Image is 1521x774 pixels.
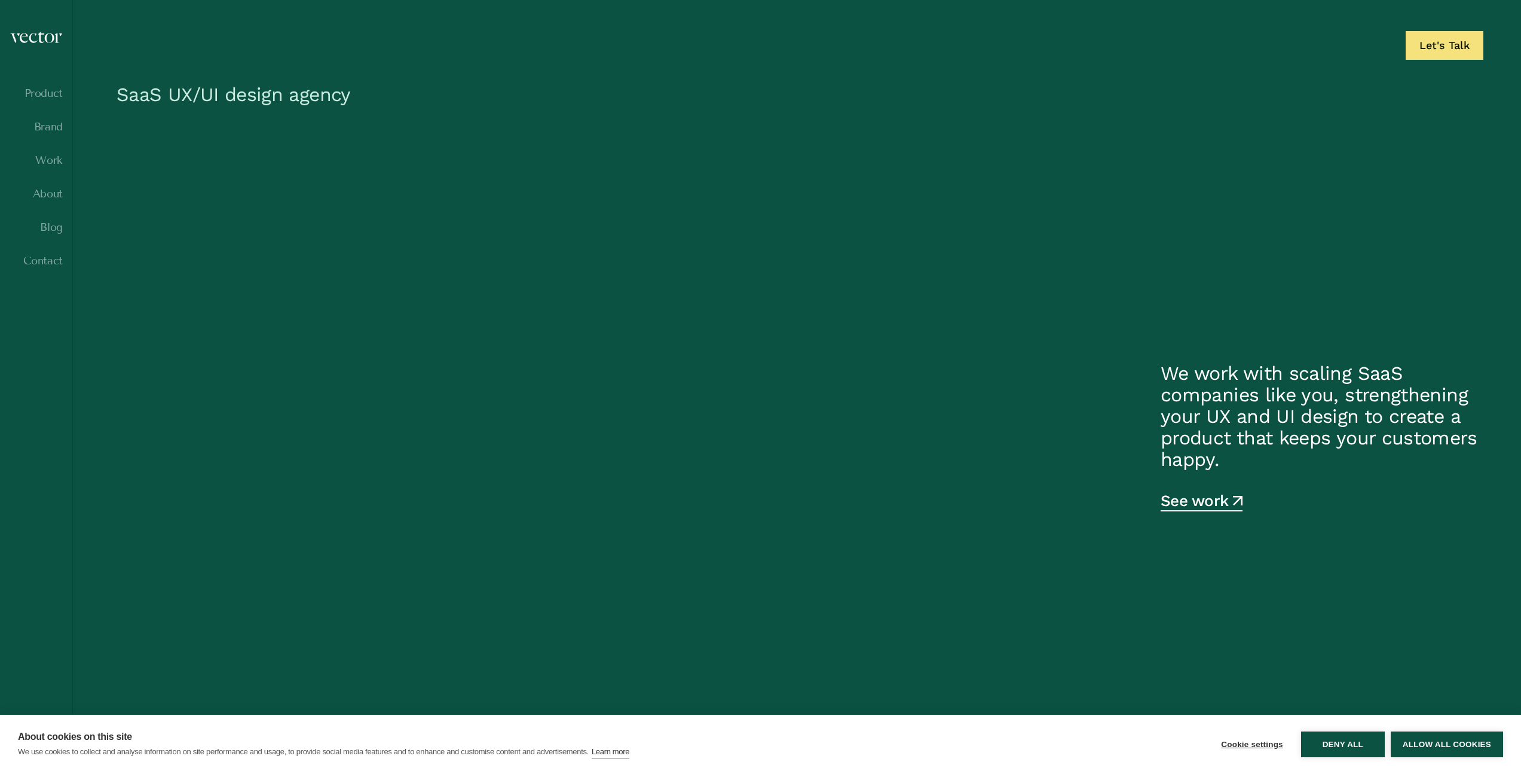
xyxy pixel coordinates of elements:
[482,324,752,427] span: never
[1054,324,1156,427] span: to
[10,154,63,166] a: Work
[111,77,1483,118] h1: SaaS UX/UI design agency
[1391,732,1503,757] button: Allow all cookies
[592,745,629,759] a: Learn more
[788,324,1018,427] span: want
[10,87,63,99] a: Product
[18,747,589,756] p: We use cookies to collect and analyse information on site performance and usage, to provide socia...
[1161,362,1483,470] p: We work with scaling SaaS companies like you, strengthening your UX and UI design to create a pro...
[111,324,446,427] span: people
[1406,31,1483,60] a: Let's Talk
[18,732,132,742] strong: About cookies on this site
[1209,732,1295,757] button: Cookie settings
[1161,494,1242,511] a: See work
[10,121,63,133] a: Brand
[10,255,63,267] a: Contact
[10,188,63,200] a: About
[1192,324,1448,427] span: leave
[1301,732,1385,757] button: Deny all
[10,221,63,233] a: Blog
